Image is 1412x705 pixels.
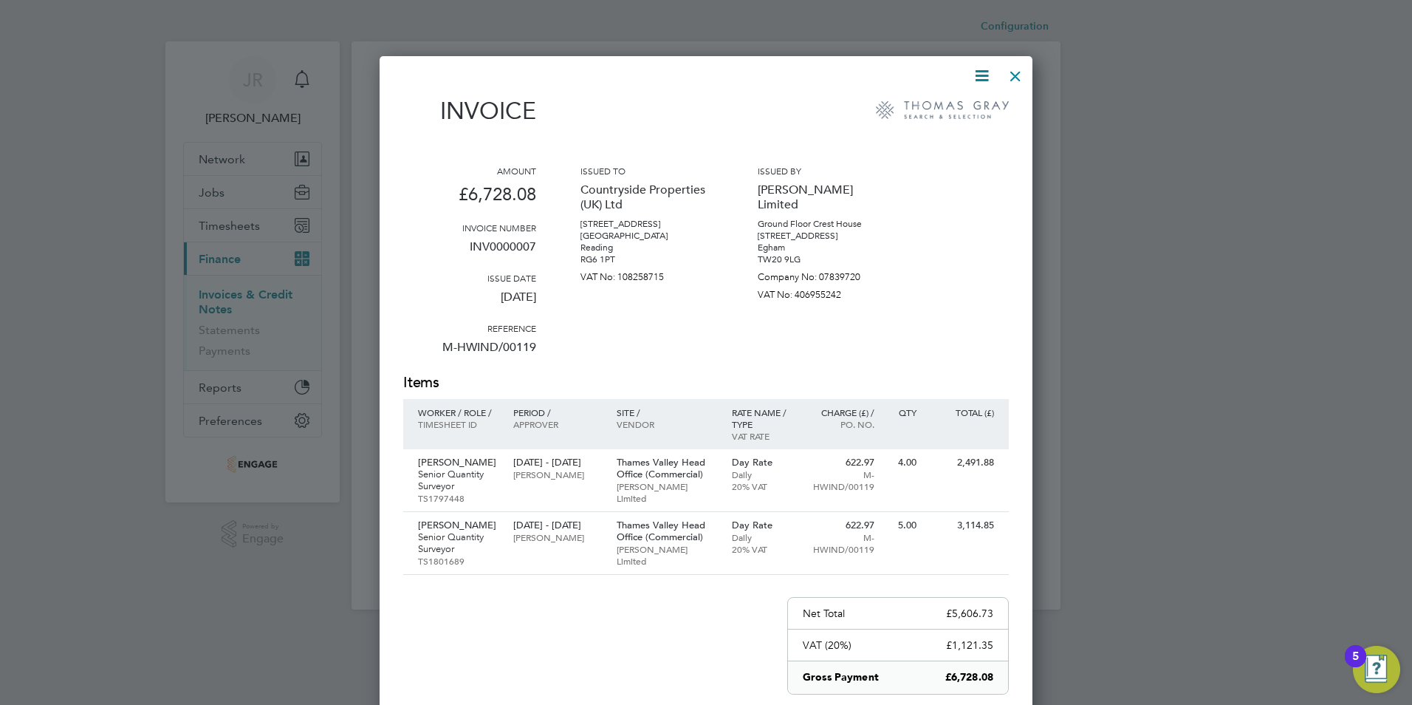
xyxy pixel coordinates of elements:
[946,638,993,652] p: £1,121.35
[1352,656,1359,675] div: 5
[418,531,498,555] p: Senior Quantity Surveyor
[889,406,916,418] p: QTY
[403,372,1009,393] h2: Items
[617,457,717,480] p: Thames Valley Head Office (Commercial)
[617,520,717,543] p: Thames Valley Head Office (Commercial)
[810,457,874,469] p: 622.97
[418,520,498,531] p: [PERSON_NAME]
[580,165,713,177] h3: Issued to
[403,334,536,372] p: M-HWIND/00119
[617,418,717,430] p: Vendor
[758,242,891,253] p: Egham
[403,97,536,125] h1: Invoice
[732,480,796,492] p: 20% VAT
[403,322,536,334] h3: Reference
[403,165,536,177] h3: Amount
[810,406,874,418] p: Charge (£) /
[946,607,993,620] p: £5,606.73
[758,165,891,177] h3: Issued by
[889,520,916,531] p: 5.00
[580,177,713,218] p: Countryside Properties (UK) Ltd
[931,520,994,531] p: 3,114.85
[732,520,796,531] p: Day Rate
[513,406,601,418] p: Period /
[580,218,713,230] p: [STREET_ADDRESS]
[403,177,536,222] p: £6,728.08
[732,531,796,543] p: Daily
[758,253,891,265] p: TW20 9LG
[732,457,796,469] p: Day Rate
[945,670,993,685] p: £6,728.08
[758,218,891,230] p: Ground Floor Crest House
[580,253,713,265] p: RG6 1PT
[513,531,601,543] p: [PERSON_NAME]
[513,457,601,469] p: [DATE] - [DATE]
[758,230,891,242] p: [STREET_ADDRESS]
[403,272,536,284] h3: Issue date
[810,418,874,430] p: Po. No.
[732,543,796,555] p: 20% VAT
[418,492,498,504] p: TS1797448
[732,469,796,480] p: Daily
[803,670,879,685] p: Gross Payment
[418,418,498,430] p: Timesheet ID
[617,406,717,418] p: Site /
[513,469,601,480] p: [PERSON_NAME]
[513,418,601,430] p: Approver
[931,457,994,469] p: 2,491.88
[513,520,601,531] p: [DATE] - [DATE]
[810,531,874,555] p: M-HWIND/00119
[931,406,994,418] p: Total (£)
[418,457,498,469] p: [PERSON_NAME]
[617,543,717,567] p: [PERSON_NAME] Limited
[758,177,891,218] p: [PERSON_NAME] Limited
[403,234,536,272] p: INV0000007
[403,284,536,322] p: [DATE]
[803,638,851,652] p: VAT (20%)
[889,457,916,469] p: 4.00
[580,265,713,283] p: VAT No: 108258715
[758,283,891,301] p: VAT No: 406955242
[732,430,796,442] p: VAT rate
[580,230,713,242] p: [GEOGRAPHIC_DATA]
[803,607,845,620] p: Net Total
[418,469,498,492] p: Senior Quantity Surveyor
[418,555,498,567] p: TS1801689
[1353,646,1400,693] button: Open Resource Center, 5 new notifications
[876,101,1009,119] img: tglsearch-logo-remittance.png
[810,520,874,531] p: 622.97
[732,406,796,430] p: Rate name / type
[418,406,498,418] p: Worker / Role /
[810,469,874,492] p: M-HWIND/00119
[758,265,891,283] p: Company No: 07839720
[403,222,536,234] h3: Invoice number
[580,242,713,253] p: Reading
[617,480,717,504] p: [PERSON_NAME] Limited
